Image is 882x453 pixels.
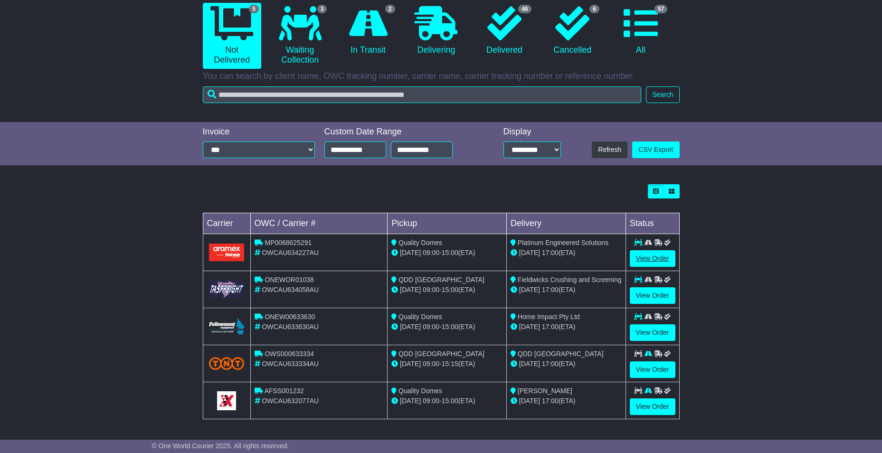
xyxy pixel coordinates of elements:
[511,396,622,406] div: (ETA)
[203,3,261,69] a: 5 Not Delivered
[542,397,559,405] span: 17:00
[249,5,259,13] span: 5
[265,313,315,321] span: ONEW00633630
[209,244,245,261] img: Aramex.png
[519,249,540,256] span: [DATE]
[265,387,304,395] span: AFSS001232
[589,5,599,13] span: 6
[271,3,329,69] a: 3 Waiting Collection
[391,248,503,258] div: - (ETA)
[519,323,540,330] span: [DATE]
[475,3,533,59] a: 46 Delivered
[519,286,540,293] span: [DATE]
[398,387,442,395] span: Quality Domes
[423,397,439,405] span: 09:00
[423,323,439,330] span: 09:00
[250,213,388,234] td: OWC / Carrier #
[385,5,395,13] span: 2
[542,249,559,256] span: 17:00
[324,127,477,137] div: Custom Date Range
[442,360,458,368] span: 15:15
[511,359,622,369] div: (ETA)
[542,286,559,293] span: 17:00
[442,323,458,330] span: 15:00
[518,350,604,358] span: QDD [GEOGRAPHIC_DATA]
[265,350,314,358] span: OWS000633334
[654,5,667,13] span: 57
[519,397,540,405] span: [DATE]
[209,357,245,370] img: TNT_Domestic.png
[400,397,421,405] span: [DATE]
[391,322,503,332] div: - (ETA)
[388,213,507,234] td: Pickup
[398,276,484,283] span: QDD [GEOGRAPHIC_DATA]
[262,286,319,293] span: OWCAU634058AU
[391,285,503,295] div: - (ETA)
[511,322,622,332] div: (ETA)
[442,249,458,256] span: 15:00
[518,276,622,283] span: Fieldwicks Crushing and Screening
[209,280,245,299] img: GetCarrierServiceLogo
[398,350,484,358] span: QDD [GEOGRAPHIC_DATA]
[518,239,608,246] span: Platinum Engineered Solutions
[262,249,319,256] span: OWCAU634227AU
[630,324,675,341] a: View Order
[630,287,675,304] a: View Order
[626,213,679,234] td: Status
[262,360,319,368] span: OWCAU633334AU
[442,397,458,405] span: 15:00
[646,86,679,103] button: Search
[518,5,531,13] span: 46
[400,249,421,256] span: [DATE]
[209,319,245,334] img: Followmont_Transport.png
[518,313,580,321] span: Home Impact Pty Ltd
[423,249,439,256] span: 09:00
[423,360,439,368] span: 09:00
[265,276,313,283] span: ONEWOR01038
[632,142,679,158] a: CSV Export
[506,213,626,234] td: Delivery
[217,391,236,410] img: GetCarrierServiceLogo
[542,360,559,368] span: 17:00
[519,360,540,368] span: [DATE]
[400,286,421,293] span: [DATE]
[611,3,670,59] a: 57 All
[400,360,421,368] span: [DATE]
[391,359,503,369] div: - (ETA)
[203,213,250,234] td: Carrier
[262,323,319,330] span: OWCAU633630AU
[262,397,319,405] span: OWCAU632077AU
[400,323,421,330] span: [DATE]
[317,5,327,13] span: 3
[592,142,627,158] button: Refresh
[152,442,289,450] span: © One World Courier 2025. All rights reserved.
[503,127,561,137] div: Display
[542,323,559,330] span: 17:00
[339,3,397,59] a: 2 In Transit
[543,3,602,59] a: 6 Cancelled
[265,239,312,246] span: MP0068625291
[511,285,622,295] div: (ETA)
[398,239,442,246] span: Quality Domes
[630,361,675,378] a: View Order
[630,250,675,267] a: View Order
[407,3,465,59] a: Delivering
[630,398,675,415] a: View Order
[511,248,622,258] div: (ETA)
[203,127,315,137] div: Invoice
[203,71,680,82] p: You can search by client name, OWC tracking number, carrier name, carrier tracking number or refe...
[423,286,439,293] span: 09:00
[442,286,458,293] span: 15:00
[391,396,503,406] div: - (ETA)
[518,387,572,395] span: [PERSON_NAME]
[398,313,442,321] span: Quality Domes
